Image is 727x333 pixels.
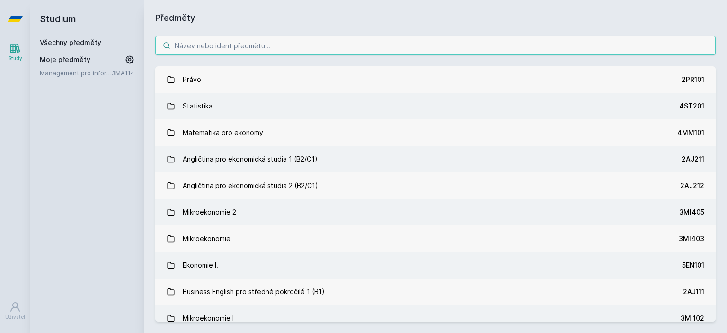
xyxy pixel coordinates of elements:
div: Matematika pro ekonomy [183,123,263,142]
div: Mikroekonomie [183,229,231,248]
a: Angličtina pro ekonomická studia 1 (B2/C1) 2AJ211 [155,146,716,172]
div: 2AJ211 [682,154,704,164]
a: Mikroekonomie 2 3MI405 [155,199,716,225]
div: 4ST201 [679,101,704,111]
div: Mikroekonomie 2 [183,203,236,222]
a: Angličtina pro ekonomická studia 2 (B2/C1) 2AJ212 [155,172,716,199]
div: 4MM101 [677,128,704,137]
a: Matematika pro ekonomy 4MM101 [155,119,716,146]
div: 2AJ111 [683,287,704,297]
input: Název nebo ident předmětu… [155,36,716,55]
a: Všechny předměty [40,38,101,46]
span: Moje předměty [40,55,90,64]
a: Management pro informatiky a statistiky [40,68,112,78]
div: Business English pro středně pokročilé 1 (B1) [183,282,325,301]
div: Uživatel [5,314,25,321]
a: Právo 2PR101 [155,66,716,93]
a: Ekonomie I. 5EN101 [155,252,716,279]
div: 5EN101 [682,261,704,270]
a: Business English pro středně pokročilé 1 (B1) 2AJ111 [155,279,716,305]
h1: Předměty [155,11,716,25]
div: Statistika [183,97,213,116]
div: 3MI403 [679,234,704,243]
a: Uživatel [2,297,28,325]
div: Study [9,55,22,62]
a: Mikroekonomie I 3MI102 [155,305,716,332]
div: Ekonomie I. [183,256,218,275]
a: Study [2,38,28,67]
div: Angličtina pro ekonomická studia 2 (B2/C1) [183,176,318,195]
div: Právo [183,70,201,89]
a: Statistika 4ST201 [155,93,716,119]
div: 2PR101 [682,75,704,84]
a: Mikroekonomie 3MI403 [155,225,716,252]
div: 3MI102 [681,314,704,323]
a: 3MA114 [112,69,134,77]
div: Mikroekonomie I [183,309,234,328]
div: 3MI405 [679,207,704,217]
div: Angličtina pro ekonomická studia 1 (B2/C1) [183,150,318,169]
div: 2AJ212 [680,181,704,190]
